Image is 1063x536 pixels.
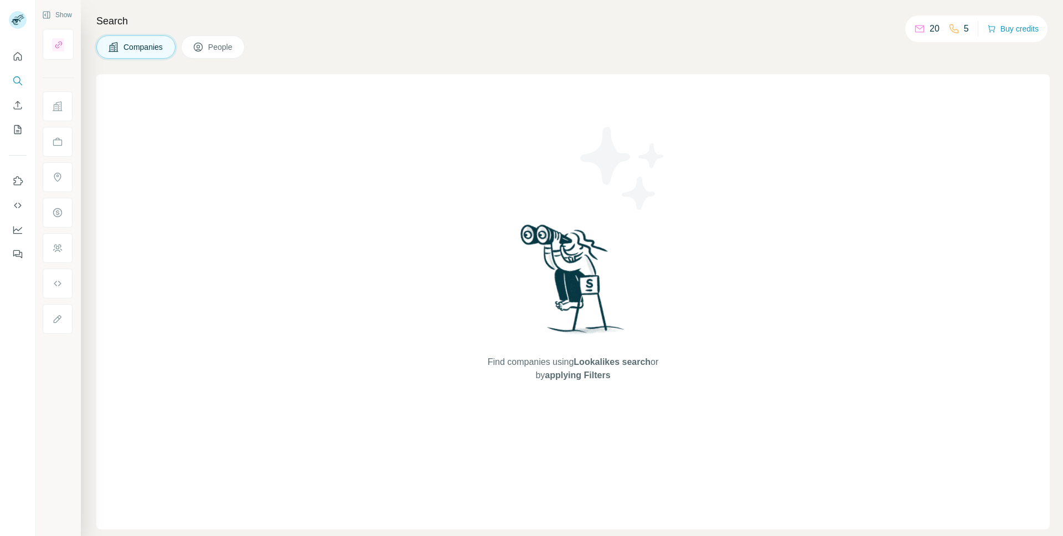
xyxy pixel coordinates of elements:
[9,195,27,215] button: Use Surfe API
[987,21,1039,37] button: Buy credits
[930,22,940,35] p: 20
[208,42,234,53] span: People
[545,370,610,380] span: applying Filters
[9,71,27,91] button: Search
[515,221,631,345] img: Surfe Illustration - Woman searching with binoculars
[123,42,164,53] span: Companies
[484,355,662,382] span: Find companies using or by
[34,7,80,23] button: Show
[574,357,651,367] span: Lookalikes search
[573,118,673,218] img: Surfe Illustration - Stars
[9,120,27,140] button: My lists
[9,95,27,115] button: Enrich CSV
[9,220,27,240] button: Dashboard
[9,171,27,191] button: Use Surfe on LinkedIn
[96,13,1050,29] h4: Search
[9,244,27,264] button: Feedback
[964,22,969,35] p: 5
[9,47,27,66] button: Quick start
